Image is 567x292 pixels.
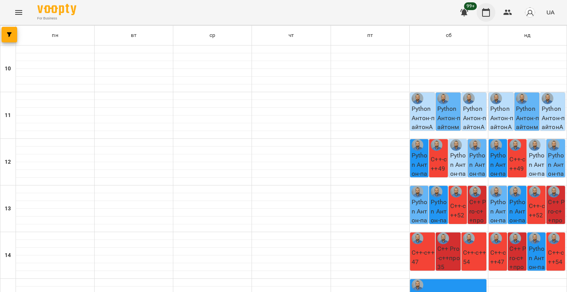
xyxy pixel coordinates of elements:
p: Python Антон - пайтонпроА63 [412,151,429,206]
img: Антон Костюк [463,93,475,104]
p: C++ - с++52 [529,201,546,220]
img: Антон Костюк [412,279,423,291]
p: Python Антон - пайтонпроА66 [431,198,448,252]
img: Антон Костюк [529,186,541,198]
img: Антон Костюк [542,93,553,104]
h6: пн [52,31,58,40]
h6: сб [446,31,452,40]
img: Антон Костюк [509,233,521,244]
img: Антон Костюк [469,139,481,151]
h6: 11 [5,111,11,120]
img: Антон Костюк [431,139,442,151]
img: Антон Костюк [548,139,560,151]
img: Антон Костюк [463,233,475,244]
button: Menu [9,3,28,22]
p: Python Антон - пайтонмідлА46 [412,198,429,252]
img: Антон Костюк [437,93,449,104]
img: Антон Костюк [437,233,449,244]
p: Python Антон - пайтонА109 [490,104,514,141]
h6: ср [210,31,215,40]
p: Python Антон - пайтонмідлА55 [469,151,486,206]
img: Антон Костюк [412,233,423,244]
p: C++ - с++52 [450,201,467,220]
img: Антон Костюк [509,186,521,198]
img: Антон Костюк [490,233,502,244]
span: UA [546,8,555,16]
p: C++ - с++49 [431,155,448,173]
button: UA [543,5,558,19]
p: C++ - с++49 [509,155,526,173]
img: Антон Костюк [469,186,481,198]
p: C++ Pro - с++про38 [548,198,565,234]
h6: чт [289,31,294,40]
p: C++ - с++54 [463,248,486,266]
p: Python Антон - пайтонА128 [463,104,486,141]
h6: 14 [5,251,11,260]
p: C++ - с++54 [548,248,565,266]
img: Антон Костюк [548,186,560,198]
img: Антон Костюк [412,186,423,198]
img: Антон Костюк [431,186,442,198]
p: Python Антон - пайтонмідлА49 [437,104,461,141]
span: 99+ [464,2,477,10]
p: C++ - с++47 [490,248,507,266]
div: Антон Костюк [490,186,502,198]
img: Антон Костюк [450,139,462,151]
img: Антон Костюк [412,93,423,104]
img: Антон Костюк [548,233,560,244]
p: Python Антон - пайтонА128 [542,104,565,141]
img: Антон Костюк [529,139,541,151]
h6: 10 [5,65,11,73]
div: Антон Костюк [490,93,502,104]
img: Антон Костюк [509,139,521,151]
p: Python Антон - пайтонпроА63 [490,151,507,206]
p: C++ Pro - с++про35 [437,244,461,272]
p: Python Антон - пайтонмідлА46 [490,198,507,252]
p: Python Антон - пайтонмідлА55 [548,151,565,206]
div: Антон Костюк [450,186,462,198]
p: Python Антон - пайтонА121 [450,151,467,197]
p: C++ - с++47 [412,248,435,266]
div: Антон Костюк [529,233,541,244]
img: Антон Костюк [412,139,423,151]
img: Антон Костюк [516,93,528,104]
img: avatar_s.png [525,7,535,18]
span: For Business [37,16,76,21]
p: C++ Pro - с++про35 [509,244,526,281]
img: Voopty Logo [37,4,76,15]
h6: нд [524,31,530,40]
h6: вт [131,31,137,40]
h6: 12 [5,158,11,166]
p: Python Антон - пайтонпроА66 [509,198,526,252]
h6: 13 [5,205,11,213]
h6: пт [367,31,373,40]
p: C++ Pro - с++про38 [469,198,486,234]
img: Антон Костюк [490,139,502,151]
